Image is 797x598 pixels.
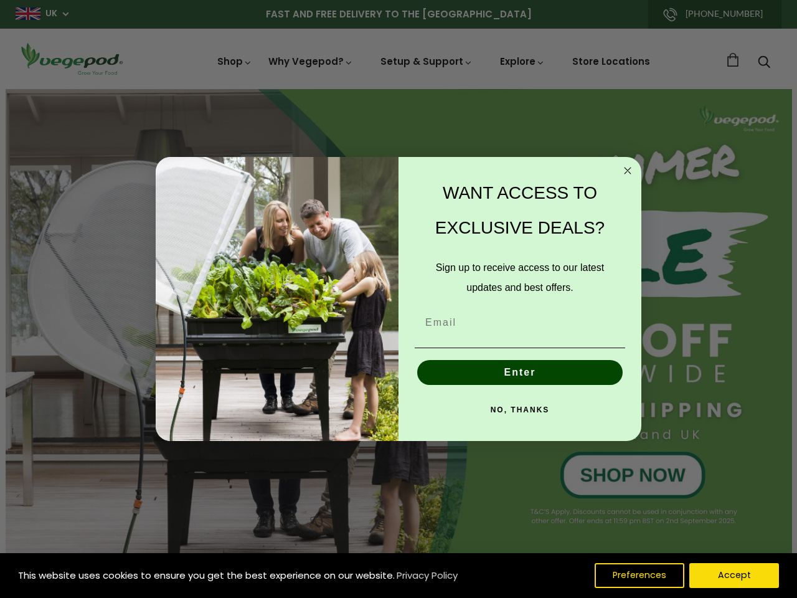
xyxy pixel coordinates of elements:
button: Enter [417,360,623,385]
button: NO, THANKS [415,397,625,422]
a: Privacy Policy (opens in a new tab) [395,564,460,587]
button: Preferences [595,563,684,588]
span: Sign up to receive access to our latest updates and best offers. [436,262,604,293]
span: This website uses cookies to ensure you get the best experience on our website. [18,569,395,582]
button: Close dialog [620,163,635,178]
img: underline [415,348,625,348]
img: e9d03583-1bb1-490f-ad29-36751b3212ff.jpeg [156,157,398,442]
span: WANT ACCESS TO EXCLUSIVE DEALS? [435,183,605,237]
input: Email [415,310,625,335]
button: Accept [689,563,779,588]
